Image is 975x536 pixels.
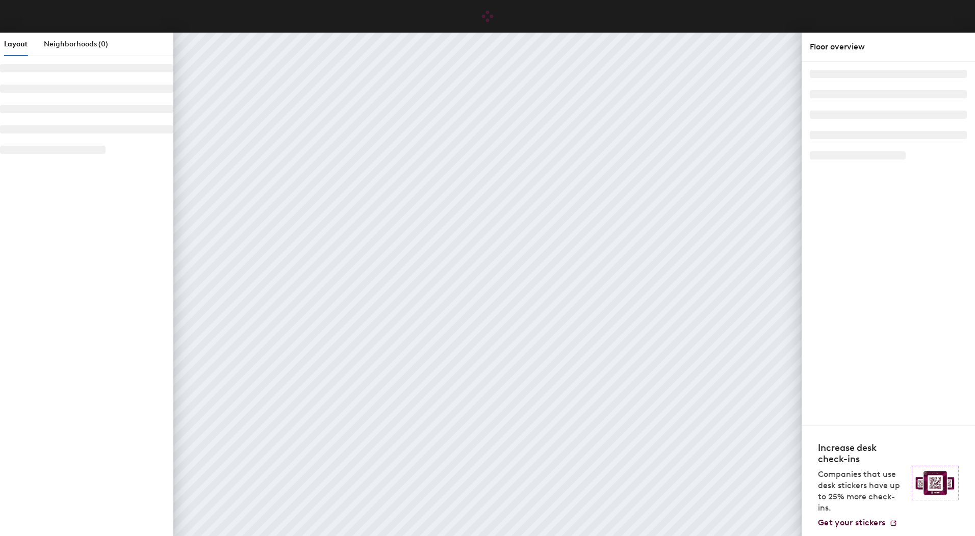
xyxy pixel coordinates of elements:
a: Get your stickers [818,518,897,528]
p: Companies that use desk stickers have up to 25% more check-ins. [818,469,906,514]
img: Sticker logo [912,466,959,500]
span: Neighborhoods (0) [44,40,108,48]
span: Get your stickers [818,518,885,527]
div: Floor overview [810,41,967,53]
span: Layout [4,40,28,48]
h4: Increase desk check-ins [818,442,906,465]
